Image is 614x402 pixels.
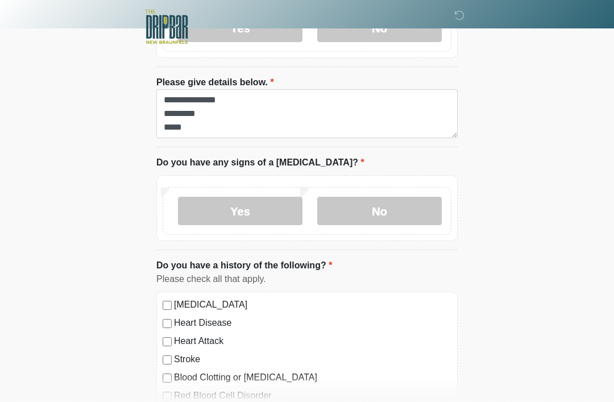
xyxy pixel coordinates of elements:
[156,76,274,89] label: Please give details below.
[163,355,172,364] input: Stroke
[163,374,172,383] input: Blood Clotting or [MEDICAL_DATA]
[156,156,364,169] label: Do you have any signs of a [MEDICAL_DATA]?
[317,197,442,225] label: No
[178,197,302,225] label: Yes
[163,392,172,401] input: Red Blood Cell Disorder
[174,298,451,312] label: [MEDICAL_DATA]
[163,301,172,310] input: [MEDICAL_DATA]
[156,272,458,286] div: Please check all that apply.
[163,319,172,328] input: Heart Disease
[174,371,451,384] label: Blood Clotting or [MEDICAL_DATA]
[163,337,172,346] input: Heart Attack
[174,334,451,348] label: Heart Attack
[174,353,451,366] label: Stroke
[145,9,188,45] img: The DRIPBaR - New Braunfels Logo
[156,259,332,272] label: Do you have a history of the following?
[174,316,451,330] label: Heart Disease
